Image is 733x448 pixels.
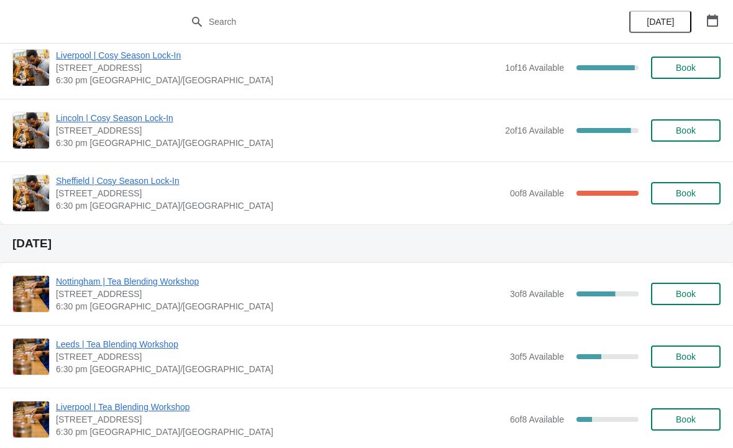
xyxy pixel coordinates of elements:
span: 1 of 16 Available [505,63,564,73]
img: Nottingham | Tea Blending Workshop | 24 Bridlesmith Gate, Nottingham NG1 2GQ, UK | 6:30 pm Europe... [13,276,49,312]
span: 6:30 pm [GEOGRAPHIC_DATA]/[GEOGRAPHIC_DATA] [56,199,504,212]
button: Book [651,283,721,305]
button: Book [651,182,721,204]
button: Book [651,57,721,79]
span: Book [676,63,696,73]
span: 2 of 16 Available [505,126,564,135]
span: Book [676,289,696,299]
span: Book [676,352,696,362]
span: Book [676,126,696,135]
span: Book [676,188,696,198]
span: Sheffield | Cosy Season Lock-In [56,175,504,187]
button: [DATE] [629,11,691,33]
button: Book [651,408,721,431]
img: Lincoln | Cosy Season Lock-In | 30 Sincil Street, Lincoln, LN5 7ET | 6:30 pm Europe/London [13,112,49,149]
input: Search [208,11,550,33]
img: Liverpool | Tea Blending Workshop | 106 Bold St, Liverpool , L1 4EZ | 6:30 pm Europe/London [13,401,49,437]
span: 6:30 pm [GEOGRAPHIC_DATA]/[GEOGRAPHIC_DATA] [56,300,504,313]
span: 6:30 pm [GEOGRAPHIC_DATA]/[GEOGRAPHIC_DATA] [56,363,504,375]
span: 0 of 8 Available [510,188,564,198]
button: Book [651,345,721,368]
span: [STREET_ADDRESS] [56,350,504,363]
span: Liverpool | Tea Blending Workshop [56,401,504,413]
span: [STREET_ADDRESS] [56,62,499,74]
span: Book [676,414,696,424]
span: 6:30 pm [GEOGRAPHIC_DATA]/[GEOGRAPHIC_DATA] [56,426,504,438]
img: Liverpool | Cosy Season Lock-In | 106 Bold St, Liverpool , L1 4EZ | 6:30 pm Europe/London [13,50,49,86]
span: Liverpool | Cosy Season Lock-In [56,49,499,62]
span: 6:30 pm [GEOGRAPHIC_DATA]/[GEOGRAPHIC_DATA] [56,74,499,86]
span: [STREET_ADDRESS] [56,187,504,199]
span: [STREET_ADDRESS] [56,288,504,300]
span: [STREET_ADDRESS] [56,124,499,137]
img: Leeds | Tea Blending Workshop | Unit 42, Queen Victoria St, Victoria Quarter, Leeds, LS1 6BE | 6:... [13,339,49,375]
span: 6 of 8 Available [510,414,564,424]
span: 6:30 pm [GEOGRAPHIC_DATA]/[GEOGRAPHIC_DATA] [56,137,499,149]
span: Nottingham | Tea Blending Workshop [56,275,504,288]
h2: [DATE] [12,237,721,250]
img: Sheffield | Cosy Season Lock-In | 76 - 78 Pinstone Street, Sheffield, S1 2HP | 6:30 pm Europe/London [13,175,49,211]
span: 3 of 8 Available [510,289,564,299]
span: [STREET_ADDRESS] [56,413,504,426]
button: Book [651,119,721,142]
span: Leeds | Tea Blending Workshop [56,338,504,350]
span: [DATE] [647,17,674,27]
span: 3 of 5 Available [510,352,564,362]
span: Lincoln | Cosy Season Lock-In [56,112,499,124]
